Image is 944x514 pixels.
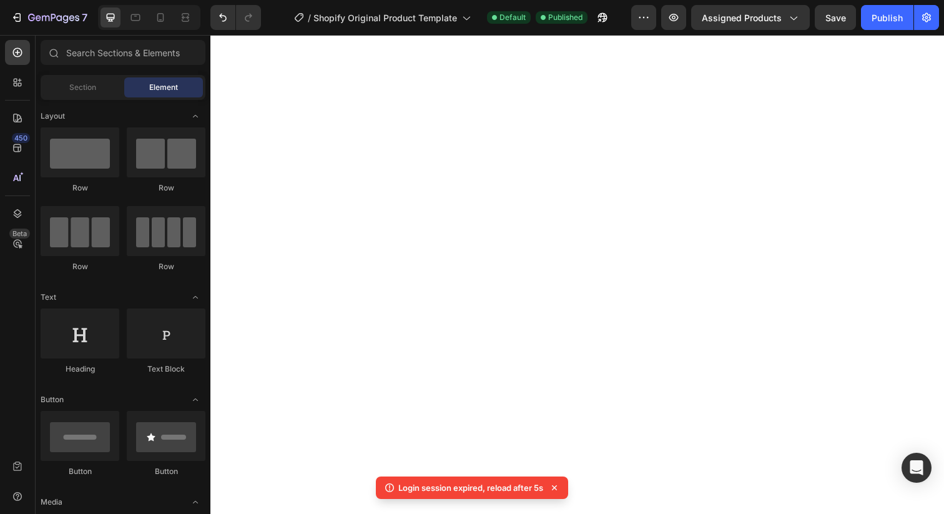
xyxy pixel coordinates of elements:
div: Publish [872,11,903,24]
span: Shopify Original Product Template [313,11,457,24]
div: Button [41,466,119,477]
div: Row [41,182,119,194]
input: Search Sections & Elements [41,40,205,65]
span: Toggle open [185,287,205,307]
div: Row [127,261,205,272]
span: Text [41,292,56,303]
span: Save [825,12,846,23]
iframe: To enrich screen reader interactions, please activate Accessibility in Grammarly extension settings [210,35,944,514]
div: Row [127,182,205,194]
span: Layout [41,111,65,122]
p: Login session expired, reload after 5s [398,482,543,494]
div: Text Block [127,363,205,375]
div: Open Intercom Messenger [902,453,932,483]
span: Default [499,12,526,23]
span: Toggle open [185,390,205,410]
button: Publish [861,5,913,30]
span: Section [69,82,96,93]
div: Heading [41,363,119,375]
button: 7 [5,5,93,30]
div: Row [41,261,119,272]
span: Toggle open [185,106,205,126]
span: Assigned Products [702,11,782,24]
span: Published [548,12,583,23]
span: Element [149,82,178,93]
div: 450 [12,133,30,143]
span: Button [41,394,64,405]
div: Button [127,466,205,477]
span: / [308,11,311,24]
p: 7 [82,10,87,25]
div: Undo/Redo [210,5,261,30]
button: Assigned Products [691,5,810,30]
button: Save [815,5,856,30]
span: Toggle open [185,492,205,512]
span: Media [41,497,62,508]
div: Beta [9,229,30,239]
